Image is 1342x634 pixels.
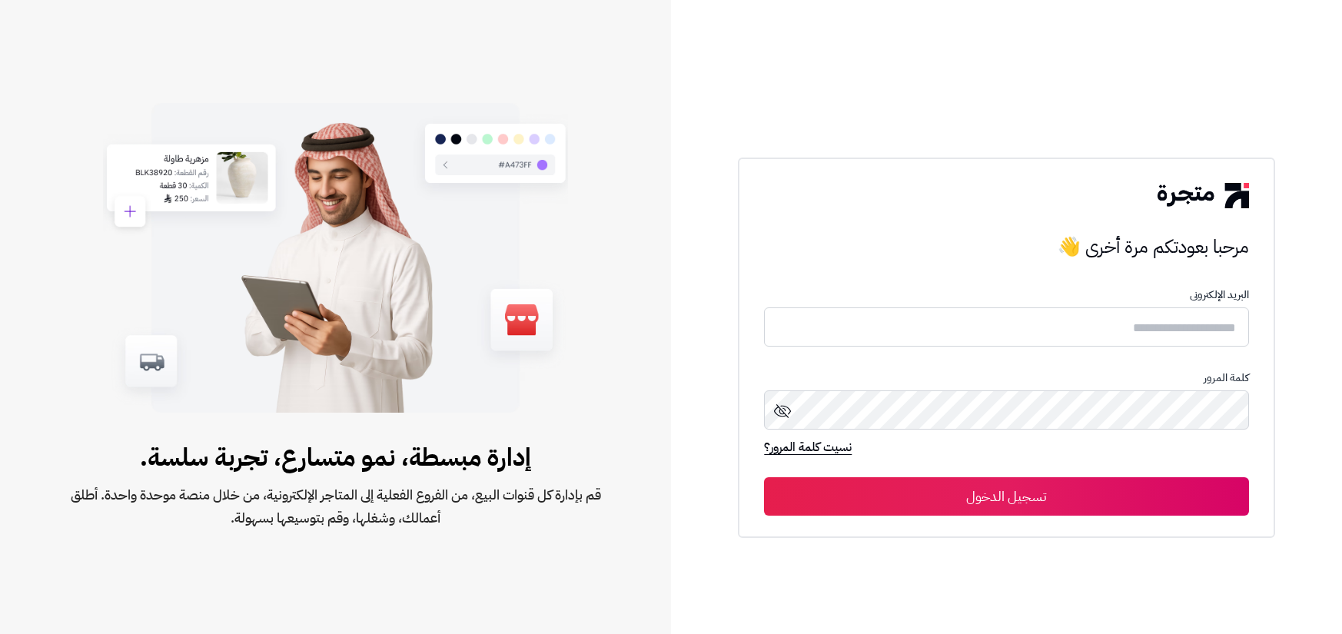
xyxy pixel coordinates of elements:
h3: مرحبا بعودتكم مرة أخرى 👋 [764,231,1248,262]
p: البريد الإلكترونى [764,289,1248,301]
span: قم بإدارة كل قنوات البيع، من الفروع الفعلية إلى المتاجر الإلكترونية، من خلال منصة موحدة واحدة. أط... [49,483,622,529]
button: تسجيل الدخول [764,477,1248,516]
p: كلمة المرور [764,372,1248,384]
span: إدارة مبسطة، نمو متسارع، تجربة سلسة. [49,439,622,476]
img: logo-2.png [1158,183,1248,207]
a: نسيت كلمة المرور؟ [764,438,852,460]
